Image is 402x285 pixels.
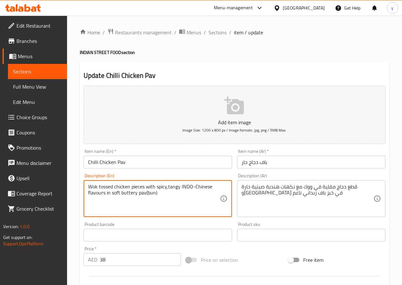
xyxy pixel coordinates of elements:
[237,156,385,168] input: Enter name Ar
[13,83,62,91] span: Full Menu View
[303,256,324,264] span: Free item
[3,171,67,186] a: Upsell
[3,49,67,64] a: Menus
[187,29,201,36] span: Menus
[391,4,393,11] span: y
[80,28,389,37] nav: breadcrumb
[3,240,44,248] a: Support.OpsPlatform
[20,222,30,231] span: 1.0.0
[17,159,62,167] span: Menu disclaimer
[201,256,238,264] span: Price on selection
[3,33,67,49] a: Branches
[174,29,176,36] li: /
[204,29,206,36] li: /
[17,144,62,152] span: Promotions
[84,156,232,168] input: Enter name En
[8,79,67,94] a: Full Menu View
[88,256,97,263] p: AED
[3,125,67,140] a: Coupons
[237,229,385,241] input: Please enter product sku
[3,222,19,231] span: Version:
[3,140,67,155] a: Promotions
[17,190,62,197] span: Coverage Report
[229,29,231,36] li: /
[93,119,376,126] p: Add item image
[208,29,227,36] a: Sections
[214,4,253,12] div: Menu-management
[80,49,389,56] h4: INDIAN STREET FOOD section
[100,253,181,266] input: Please enter price
[182,126,286,134] span: Image Size: 1200 x 800 px / Image formats: jpg, png / 5MB Max.
[84,71,385,80] h2: Update Chilli Chicken Pav
[283,4,325,11] div: [GEOGRAPHIC_DATA]
[3,18,67,33] a: Edit Restaurant
[13,68,62,75] span: Sections
[84,86,385,144] button: Add item imageImage Size: 1200 x 800 px / Image formats: jpg, png / 5MB Max.
[3,110,67,125] a: Choice Groups
[3,155,67,171] a: Menu disclaimer
[3,201,67,216] a: Grocery Checklist
[3,186,67,201] a: Coverage Report
[103,29,105,36] li: /
[17,22,62,30] span: Edit Restaurant
[13,98,62,106] span: Edit Menu
[179,28,201,37] a: Menus
[115,29,172,36] span: Restaurants management
[8,94,67,110] a: Edit Menu
[234,29,263,36] span: item / update
[84,229,232,241] input: Please enter product barcode
[8,64,67,79] a: Sections
[17,174,62,182] span: Upsell
[17,129,62,136] span: Coupons
[242,184,373,214] textarea: قطع دجاج مقلية في ووك مع نكهات هندية صينية حارة و[GEOGRAPHIC_DATA] في خبز باف زبداني ناعم
[17,205,62,213] span: Grocery Checklist
[80,29,100,36] a: Home
[107,28,172,37] a: Restaurants management
[3,233,32,241] span: Get support on:
[17,37,62,45] span: Branches
[18,52,62,60] span: Menus
[17,113,62,121] span: Choice Groups
[88,184,220,214] textarea: Wok tossed chicken pieces with spicy,tangy INDO-Chinese flavours in soft buttery pav(bun)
